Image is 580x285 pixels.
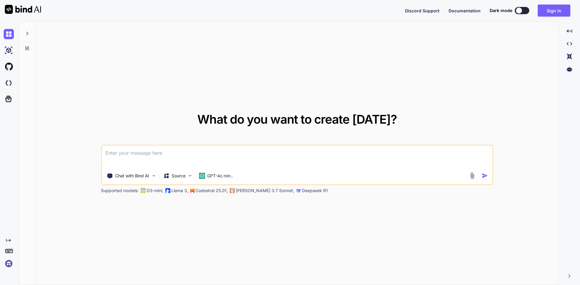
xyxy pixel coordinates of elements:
[405,8,440,14] button: Discord Support
[405,8,440,13] span: Discord Support
[490,8,512,14] span: Dark mode
[296,188,301,193] img: claude
[171,188,188,194] p: Llama 3,
[230,188,234,193] img: claude
[4,62,14,72] img: githubLight
[199,173,205,179] img: GPT-4o mini
[165,188,170,193] img: Llama2
[449,8,481,14] button: Documentation
[140,188,145,193] img: GPT-4
[195,188,228,194] p: Codestral 25.01,
[236,188,294,194] p: [PERSON_NAME] 3.7 Sonnet,
[482,173,488,179] img: icon
[469,172,476,179] img: attachment
[302,188,328,194] p: Deepseek R1
[4,258,14,269] img: signin
[101,188,139,194] p: Supported models:
[147,188,163,194] p: O3-mini,
[207,173,233,179] p: GPT-4o min..
[115,173,149,179] p: Chat with Bind AI
[187,173,192,178] img: Pick Models
[538,5,570,17] button: Sign in
[4,78,14,88] img: darkCloudIdeIcon
[4,45,14,55] img: ai-studio
[449,8,481,13] span: Documentation
[197,112,397,127] span: What do you want to create [DATE]?
[172,173,185,179] p: Source
[151,173,156,178] img: Pick Tools
[5,5,41,14] img: Bind AI
[190,188,194,193] img: Mistral-AI
[4,29,14,39] img: chat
